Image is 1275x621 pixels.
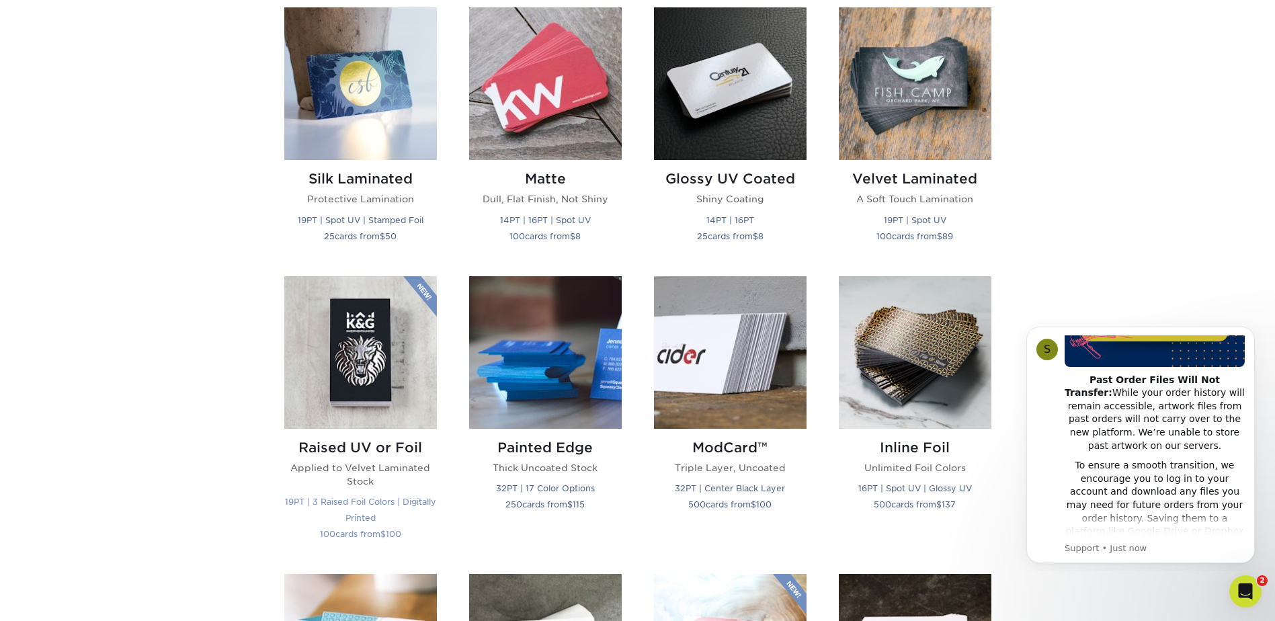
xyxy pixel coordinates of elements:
span: $ [751,499,756,509]
span: 115 [573,499,585,509]
span: 100 [876,231,892,241]
small: cards from [505,499,585,509]
span: 8 [575,231,581,241]
p: Dull, Flat Finish, Not Shiny [469,192,622,206]
h2: Painted Edge [469,440,622,456]
small: 32PT | 17 Color Options [496,483,595,493]
iframe: Intercom live chat [1229,575,1262,608]
span: 2 [1257,575,1268,586]
span: 100 [756,499,772,509]
img: Silk Laminated Business Cards [284,7,437,160]
small: cards from [876,231,953,241]
span: $ [567,499,573,509]
h2: Silk Laminated [284,171,437,187]
a: Silk Laminated Business Cards Silk Laminated Protective Lamination 19PT | Spot UV | Stamped Foil ... [284,7,437,259]
span: $ [570,231,575,241]
span: $ [380,529,386,539]
span: 100 [509,231,525,241]
span: 500 [874,499,891,509]
p: Unlimited Foil Colors [839,461,991,474]
small: cards from [688,499,772,509]
a: Raised UV or Foil Business Cards Raised UV or Foil Applied to Velvet Laminated Stock 19PT | 3 Rai... [284,276,437,558]
h2: Matte [469,171,622,187]
p: Thick Uncoated Stock [469,461,622,474]
img: New Product [773,574,807,614]
span: 25 [697,231,708,241]
span: 100 [386,529,401,539]
small: 14PT | 16PT [706,215,754,225]
span: $ [380,231,385,241]
img: New Product [403,276,437,317]
img: Glossy UV Coated Business Cards [654,7,807,160]
img: ModCard™ Business Cards [654,276,807,429]
img: Painted Edge Business Cards [469,276,622,429]
small: 19PT | Spot UV | Stamped Foil [298,215,423,225]
span: $ [936,499,942,509]
span: 100 [320,529,335,539]
img: Matte Business Cards [469,7,622,160]
small: 16PT | Spot UV | Glossy UV [858,483,972,493]
p: Triple Layer, Uncoated [654,461,807,474]
span: 50 [385,231,397,241]
p: Applied to Velvet Laminated Stock [284,461,437,489]
h2: Velvet Laminated [839,171,991,187]
span: $ [753,231,758,241]
small: 19PT | 3 Raised Foil Colors | Digitally Printed [285,497,436,523]
p: A Soft Touch Lamination [839,192,991,206]
img: Raised UV or Foil Business Cards [284,276,437,429]
h2: Glossy UV Coated [654,171,807,187]
small: 32PT | Center Black Layer [675,483,785,493]
span: 137 [942,499,956,509]
small: 14PT | 16PT | Spot UV [500,215,591,225]
span: 89 [942,231,953,241]
span: 8 [758,231,764,241]
a: Glossy UV Coated Business Cards Glossy UV Coated Shiny Coating 14PT | 16PT 25cards from$8 [654,7,807,259]
small: cards from [320,529,401,539]
small: cards from [874,499,956,509]
a: Painted Edge Business Cards Painted Edge Thick Uncoated Stock 32PT | 17 Color Options 250cards fr... [469,276,622,558]
span: 25 [324,231,335,241]
iframe: Intercom notifications message [1006,315,1275,571]
a: Velvet Laminated Business Cards Velvet Laminated A Soft Touch Lamination 19PT | Spot UV 100cards ... [839,7,991,259]
h2: Inline Foil [839,440,991,456]
small: cards from [697,231,764,241]
img: Inline Foil Business Cards [839,276,991,429]
span: $ [937,231,942,241]
a: Matte Business Cards Matte Dull, Flat Finish, Not Shiny 14PT | 16PT | Spot UV 100cards from$8 [469,7,622,259]
h2: ModCard™ [654,440,807,456]
a: Inline Foil Business Cards Inline Foil Unlimited Foil Colors 16PT | Spot UV | Glossy UV 500cards ... [839,276,991,558]
p: Protective Lamination [284,192,437,206]
span: 500 [688,499,706,509]
small: 19PT | Spot UV [884,215,946,225]
img: Velvet Laminated Business Cards [839,7,991,160]
small: cards from [509,231,581,241]
span: 250 [505,499,522,509]
small: cards from [324,231,397,241]
p: Shiny Coating [654,192,807,206]
a: ModCard™ Business Cards ModCard™ Triple Layer, Uncoated 32PT | Center Black Layer 500cards from$100 [654,276,807,558]
h2: Raised UV or Foil [284,440,437,456]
